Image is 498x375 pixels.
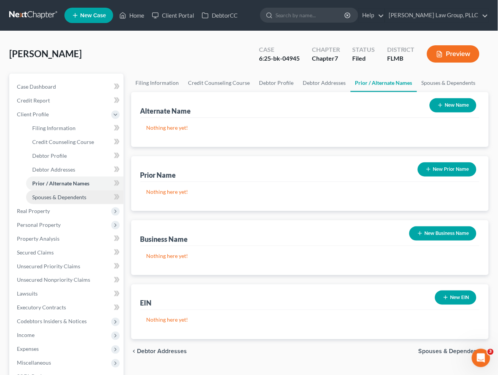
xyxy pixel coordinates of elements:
div: Status [352,45,375,54]
i: chevron_left [131,349,137,355]
a: Property Analysis [11,232,124,246]
input: Search by name... [275,8,346,22]
div: Business Name [140,235,188,244]
a: Credit Counseling Course [26,135,124,149]
div: Prior Name [140,170,176,180]
p: Nothing here yet! [147,252,474,260]
span: Case Dashboard [17,83,56,90]
span: Codebtors Insiders & Notices [17,318,87,325]
button: chevron_left Debtor Addresses [131,349,187,355]
div: District [387,45,415,54]
span: Credit Report [17,97,50,104]
div: Case [259,45,300,54]
a: Help [359,8,384,22]
div: Chapter [312,54,340,63]
div: FLMB [387,54,415,63]
span: Debtor Addresses [32,166,75,173]
span: Credit Counseling Course [32,139,94,145]
button: New EIN [435,291,477,305]
button: Spouses & Dependents chevron_right [419,349,489,355]
a: Home [115,8,148,22]
span: Debtor Profile [32,152,67,159]
span: 3 [488,349,494,355]
a: Filing Information [131,74,184,92]
a: DebtorCC [198,8,241,22]
a: Spouses & Dependents [417,74,480,92]
span: 7 [335,55,338,62]
span: Secured Claims [17,249,54,256]
button: New Name [430,98,477,112]
span: Client Profile [17,111,49,117]
span: New Case [80,13,106,18]
i: chevron_right [483,349,489,355]
span: Miscellaneous [17,360,51,366]
a: Case Dashboard [11,80,124,94]
p: Nothing here yet! [147,124,474,132]
a: Prior / Alternate Names [351,74,417,92]
span: Personal Property [17,221,61,228]
span: Spouses & Dependents [419,349,483,355]
a: Prior / Alternate Names [26,177,124,190]
div: Filed [352,54,375,63]
p: Nothing here yet! [147,188,474,196]
a: Debtor Addresses [26,163,124,177]
span: Unsecured Priority Claims [17,263,80,269]
p: Nothing here yet! [147,316,474,324]
a: Unsecured Nonpriority Claims [11,273,124,287]
span: Income [17,332,35,339]
span: Unsecured Nonpriority Claims [17,277,90,283]
span: [PERSON_NAME] [9,48,82,59]
a: Filing Information [26,121,124,135]
span: Prior / Alternate Names [32,180,89,187]
span: Lawsuits [17,291,38,297]
span: Filing Information [32,125,76,131]
a: Debtor Profile [26,149,124,163]
button: New Business Name [409,226,477,241]
div: EIN [140,299,152,308]
a: Debtor Addresses [298,74,351,92]
a: [PERSON_NAME] Law Group, PLLC [385,8,488,22]
a: Credit Report [11,94,124,107]
iframe: Intercom live chat [472,349,490,367]
span: Property Analysis [17,235,59,242]
span: Real Property [17,208,50,214]
a: Lawsuits [11,287,124,301]
a: Secured Claims [11,246,124,259]
span: Executory Contracts [17,304,66,311]
a: Client Portal [148,8,198,22]
a: Executory Contracts [11,301,124,315]
a: Unsecured Priority Claims [11,259,124,273]
a: Credit Counseling Course [184,74,255,92]
span: Spouses & Dependents [32,194,86,200]
a: Debtor Profile [255,74,298,92]
div: 6:25-bk-04945 [259,54,300,63]
span: Debtor Addresses [137,349,187,355]
button: Preview [427,45,480,63]
div: Chapter [312,45,340,54]
a: Spouses & Dependents [26,190,124,204]
div: Alternate Name [140,106,191,116]
button: New Prior Name [418,162,477,177]
span: Expenses [17,346,39,352]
